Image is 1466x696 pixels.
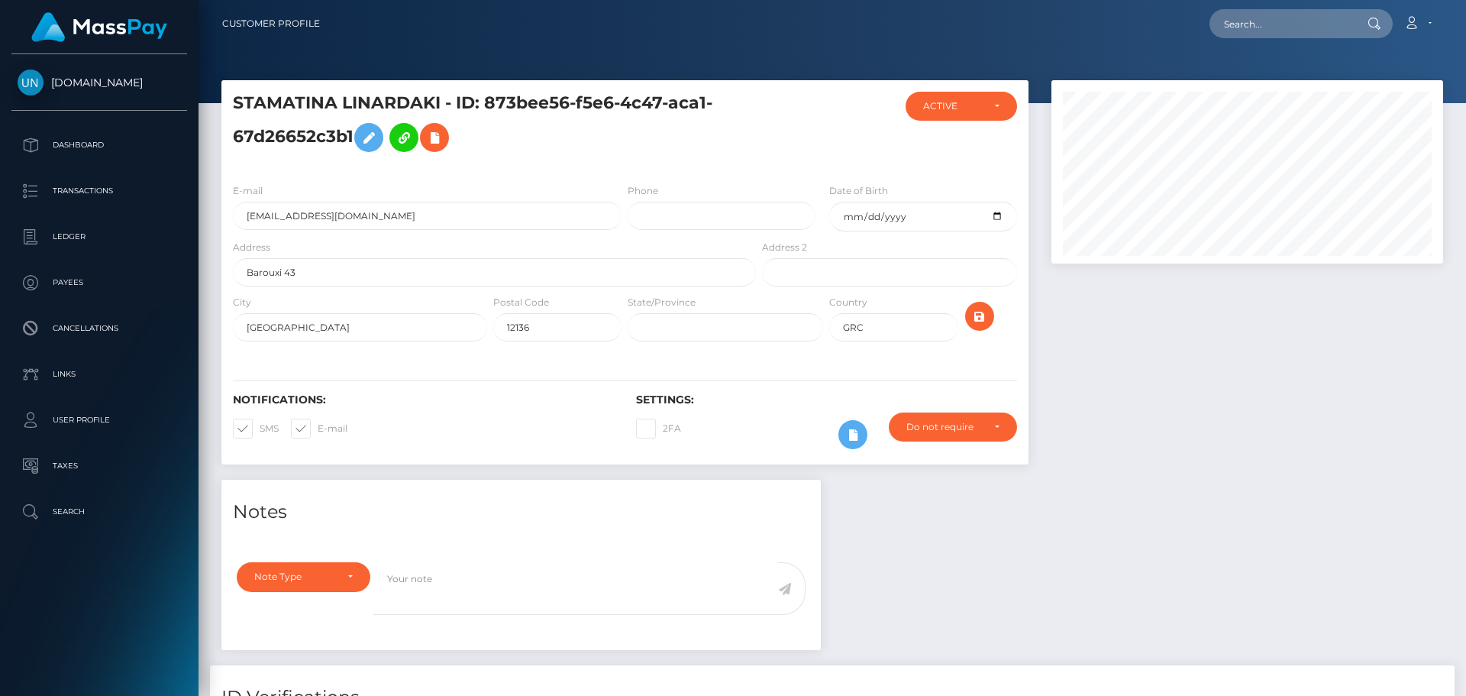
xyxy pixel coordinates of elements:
a: User Profile [11,401,187,439]
p: Transactions [18,180,181,202]
label: 2FA [636,419,681,439]
p: Ledger [18,225,181,248]
label: E-mail [233,184,263,198]
p: Cancellations [18,317,181,340]
a: Search [11,493,187,531]
label: Address 2 [762,241,807,254]
div: Note Type [254,571,335,583]
h6: Notifications: [233,393,613,406]
label: Postal Code [493,296,549,309]
div: Do not require [906,421,982,433]
button: ACTIVE [906,92,1017,121]
a: Cancellations [11,309,187,348]
label: Address [233,241,270,254]
img: Unlockt.me [18,70,44,95]
p: Links [18,363,181,386]
label: City [233,296,251,309]
input: Search... [1209,9,1353,38]
a: Transactions [11,172,187,210]
label: SMS [233,419,279,439]
button: Do not require [889,413,1017,442]
label: Date of Birth [829,184,888,198]
label: Phone [628,184,658,198]
h4: Notes [233,499,809,526]
label: E-mail [291,419,347,439]
div: ACTIVE [923,100,982,112]
a: Customer Profile [222,8,320,40]
button: Note Type [237,562,370,591]
h5: STAMATINA LINARDAKI - ID: 873bee56-f5e6-4c47-aca1-67d26652c3b1 [233,92,748,160]
img: MassPay Logo [31,12,167,42]
a: Taxes [11,447,187,485]
label: Country [829,296,867,309]
a: Dashboard [11,126,187,164]
h6: Settings: [636,393,1016,406]
p: Search [18,500,181,523]
span: [DOMAIN_NAME] [11,76,187,89]
p: User Profile [18,409,181,432]
p: Payees [18,271,181,294]
p: Dashboard [18,134,181,157]
a: Ledger [11,218,187,256]
label: State/Province [628,296,696,309]
p: Taxes [18,455,181,477]
a: Payees [11,264,187,302]
a: Links [11,355,187,393]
